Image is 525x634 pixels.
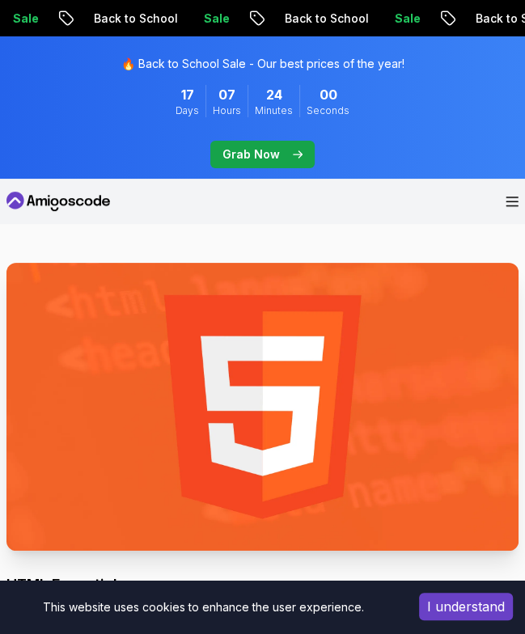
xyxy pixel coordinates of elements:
[176,104,199,117] span: Days
[381,11,433,27] p: Sale
[12,593,395,622] div: This website uses cookies to enhance the user experience.
[6,573,519,596] h1: HTML Essentials
[419,593,513,620] button: Accept cookies
[181,85,194,104] span: 17 Days
[271,11,381,27] p: Back to School
[307,104,349,117] span: Seconds
[213,104,241,117] span: Hours
[6,263,519,551] img: html-for-beginners_thumbnail
[121,56,404,72] p: 🔥 Back to School Sale - Our best prices of the year!
[80,11,190,27] p: Back to School
[506,197,519,207] button: Open Menu
[255,104,293,117] span: Minutes
[266,85,282,104] span: 24 Minutes
[218,85,235,104] span: 7 Hours
[222,146,280,163] p: Grab Now
[190,11,242,27] p: Sale
[320,85,337,104] span: 0 Seconds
